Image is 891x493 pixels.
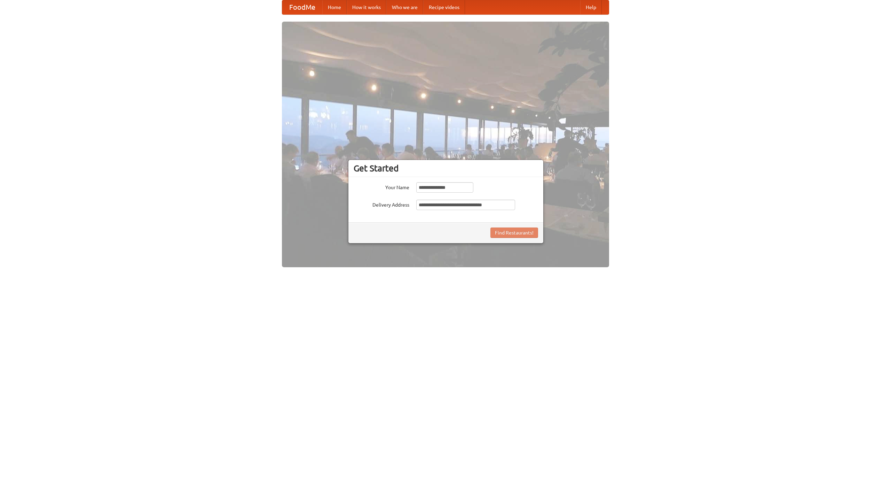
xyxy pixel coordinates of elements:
a: FoodMe [282,0,322,14]
a: How it works [347,0,386,14]
a: Who we are [386,0,423,14]
button: Find Restaurants! [490,228,538,238]
a: Home [322,0,347,14]
h3: Get Started [354,163,538,174]
a: Help [580,0,602,14]
label: Delivery Address [354,200,409,208]
label: Your Name [354,182,409,191]
a: Recipe videos [423,0,465,14]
